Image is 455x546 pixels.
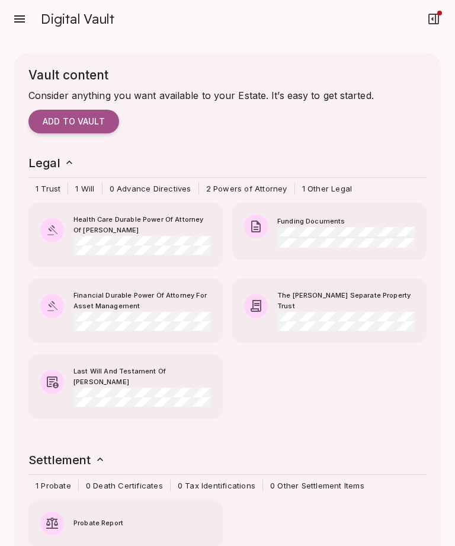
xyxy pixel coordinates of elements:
button: Funding Documents [232,203,427,260]
span: Last Will And Testament Of [PERSON_NAME] [73,366,211,388]
button: Last Will And Testament Of [PERSON_NAME] [28,355,223,419]
span: 1 Other Legal [295,183,360,194]
span: 0 Other Settlement Items [263,480,371,491]
span: 2 Powers of Attorney [199,183,294,194]
span: 1 Probate [28,480,78,491]
span: Financial Durable Power Of Attorney For Asset Management [73,290,211,312]
span: Health Care Durable Power Of Attorney Of [PERSON_NAME] [73,215,211,236]
span: Funding Documents [277,216,415,227]
div: Settlement 1 Probate0 Death Certificates0 Tax Identifications0 Other Settlement Items [17,445,438,497]
span: 0 Advance Directives [102,183,198,194]
button: Financial Durable Power Of Attorney For Asset Management [28,279,223,343]
span: 0 Death Certificates [79,480,170,491]
button: The [PERSON_NAME] Separate Property Trust [232,279,427,343]
h6: Settlement [28,451,106,470]
span: Consider anything you want available to your Estate. It’s easy to get started. [28,90,374,101]
span: 0 Tax Identifications [171,480,262,491]
span: Digital Vault [41,11,114,27]
button: Add to vault [28,110,119,133]
span: Add to vault [43,116,105,127]
span: 1 Will [68,183,101,194]
span: Probate Report [73,518,211,529]
button: Health Care Durable Power Of Attorney Of [PERSON_NAME] [28,203,223,267]
div: Legal 1 Trust1 Will0 Advance Directives2 Powers of Attorney1 Other Legal [17,148,438,200]
span: 1 Trust [28,183,68,194]
span: Vault content [28,68,108,82]
h6: Legal [28,154,75,173]
span: The [PERSON_NAME] Separate Property Trust [277,290,415,312]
